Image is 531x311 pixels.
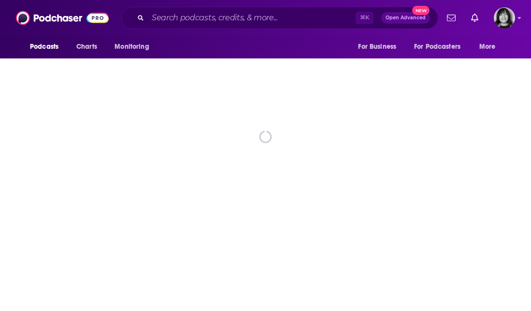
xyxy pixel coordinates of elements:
span: Charts [76,40,97,54]
button: open menu [351,38,408,56]
span: Monitoring [115,40,149,54]
img: Podchaser - Follow, Share and Rate Podcasts [16,9,109,27]
a: Show notifications dropdown [467,10,482,26]
button: open menu [108,38,161,56]
span: More [479,40,496,54]
button: Show profile menu [494,7,515,28]
span: New [412,6,430,15]
span: Podcasts [30,40,58,54]
div: Search podcasts, credits, & more... [121,7,438,29]
button: open menu [408,38,474,56]
span: For Business [358,40,396,54]
span: ⌘ K [356,12,373,24]
button: open menu [23,38,71,56]
a: Show notifications dropdown [443,10,459,26]
span: Open Advanced [386,15,426,20]
input: Search podcasts, credits, & more... [148,10,356,26]
button: open menu [473,38,508,56]
button: Open AdvancedNew [381,12,430,24]
span: Logged in as parkdalepublicity1 [494,7,515,28]
a: Charts [70,38,103,56]
span: For Podcasters [414,40,460,54]
img: User Profile [494,7,515,28]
